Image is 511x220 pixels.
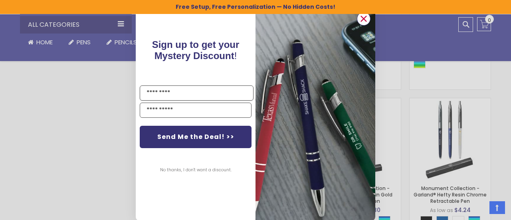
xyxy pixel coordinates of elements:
iframe: Google Customer Reviews [445,198,511,220]
button: Send Me the Deal! >> [140,126,252,148]
span: Sign up to get your Mystery Discount [152,39,240,61]
span: ! [152,39,240,61]
button: No thanks, I don't want a discount. [156,160,236,180]
button: Close dialog [357,12,370,26]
